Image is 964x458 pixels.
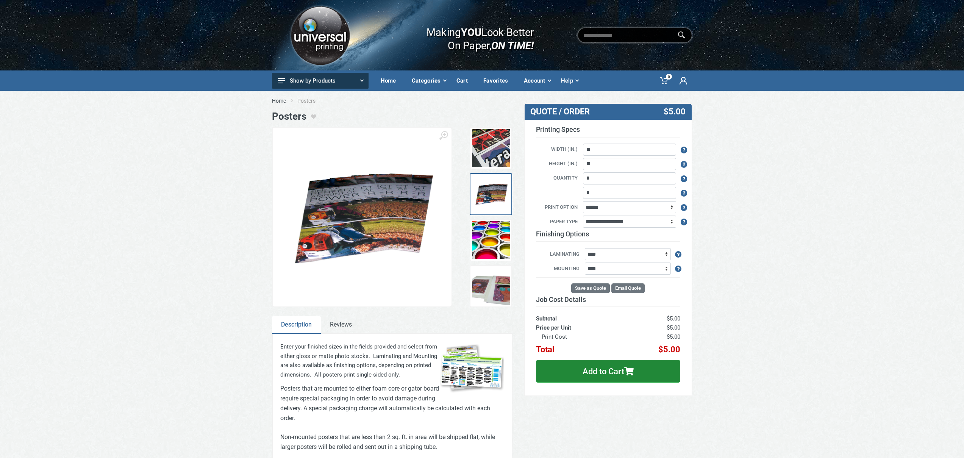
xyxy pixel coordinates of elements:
[519,73,556,89] div: Account
[461,26,481,39] b: YOU
[375,70,406,91] a: Home
[530,174,582,183] label: Quantity
[611,283,645,293] button: Email Quote
[536,307,625,323] th: Subtotal
[470,173,512,216] a: Stihl Banners
[280,152,444,282] img: Stihl Banners
[667,324,680,331] span: $5.00
[530,218,582,226] label: Paper Type
[472,267,510,305] img: Baners
[478,70,519,91] a: Favorites
[321,316,361,334] a: Reviews
[280,432,504,452] p: Non-mounted posters that are less than 2 sq. ft. in area will be shipped flat, while larger poste...
[658,345,680,354] span: $5.00
[530,203,582,212] label: Print Option
[451,73,478,89] div: Cart
[472,221,510,259] img: Colors
[478,73,519,89] div: Favorites
[470,265,512,308] a: Baners
[530,107,630,117] h3: QUOTE / ORDER
[272,316,321,334] a: Description
[491,39,534,52] i: ON TIME!
[530,145,582,154] label: Width (in.)
[297,97,327,105] li: Posters
[272,73,369,89] button: Show by Products
[470,219,512,261] a: Colors
[536,230,680,242] h3: Finishing Options
[472,175,510,213] img: Stihl Banners
[470,127,512,169] a: Posters
[655,70,674,91] a: 0
[571,283,610,293] button: Save as Quote
[536,360,680,383] button: Add to Cart
[536,341,625,354] th: Total
[536,295,680,304] h3: Job Cost Details
[556,73,583,89] div: Help
[666,74,672,80] span: 0
[664,107,686,117] span: $5.00
[667,315,680,322] span: $5.00
[530,160,582,168] label: Height (in.)
[536,250,584,259] label: Laminating
[472,129,510,167] img: Posters
[280,384,504,452] div: Posters that are mounted to either foam core or gator board require special packaging in order to...
[272,111,306,122] h1: Posters
[272,97,692,105] nav: breadcrumb
[667,333,680,340] span: $5.00
[536,125,680,138] h3: Printing Specs
[280,342,504,379] div: Enter your finished sizes in the fields provided and select from either gloss or matte photo stoc...
[536,323,625,332] th: Price per Unit
[375,73,406,89] div: Home
[536,332,625,341] th: Print Cost
[406,73,451,89] div: Categories
[536,265,584,273] label: Mounting
[412,18,534,52] div: Making Look Better On Paper,
[451,70,478,91] a: Cart
[272,97,286,105] a: Home
[288,3,352,67] img: Logo.png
